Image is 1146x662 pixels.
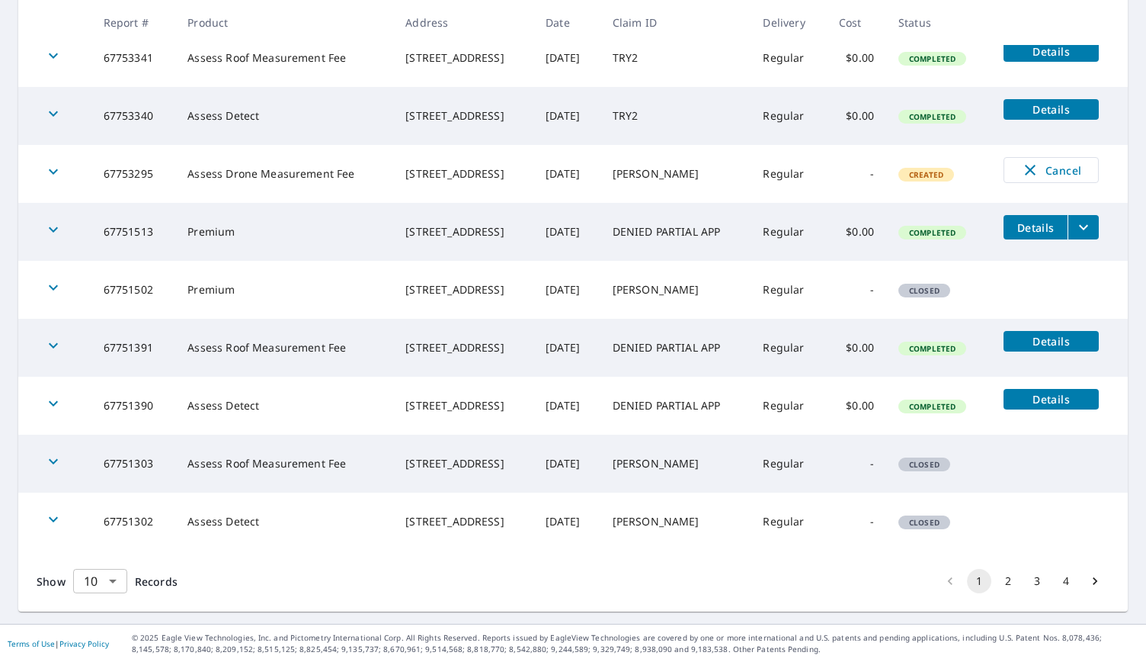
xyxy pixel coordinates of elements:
td: 67751302 [91,493,176,551]
td: $0.00 [827,87,886,145]
td: [DATE] [533,319,600,377]
div: [STREET_ADDRESS] [405,398,521,413]
span: Closed [900,285,949,296]
button: Go to next page [1083,569,1107,593]
p: | [8,639,109,648]
div: [STREET_ADDRESS] [405,340,521,355]
td: Assess Drone Measurement Fee [175,145,393,203]
span: Completed [900,53,965,64]
td: $0.00 [827,29,886,87]
td: 67751303 [91,435,176,493]
td: [DATE] [533,29,600,87]
td: [DATE] [533,203,600,261]
td: - [827,435,886,493]
td: [DATE] [533,145,600,203]
td: 67753295 [91,145,176,203]
td: TRY2 [600,29,751,87]
button: Go to page 3 [1025,569,1049,593]
span: Details [1013,334,1090,349]
td: [DATE] [533,493,600,551]
button: detailsBtn-67751390 [1004,389,1099,410]
span: Completed [900,227,965,238]
div: [STREET_ADDRESS] [405,456,521,471]
td: Regular [751,319,826,377]
td: 67751502 [91,261,176,319]
td: [PERSON_NAME] [600,435,751,493]
td: Assess Roof Measurement Fee [175,319,393,377]
span: Details [1013,392,1090,407]
td: Premium [175,261,393,319]
td: Assess Detect [175,493,393,551]
td: DENIED PARTIAL APP [600,377,751,435]
td: TRY2 [600,87,751,145]
div: [STREET_ADDRESS] [405,514,521,529]
td: Premium [175,203,393,261]
span: Completed [900,401,965,412]
td: 67753340 [91,87,176,145]
div: [STREET_ADDRESS] [405,50,521,66]
div: 10 [73,560,127,603]
td: Regular [751,203,826,261]
td: 67751390 [91,377,176,435]
button: detailsBtn-67751391 [1004,331,1099,352]
span: Completed [900,111,965,122]
td: Assess Detect [175,377,393,435]
span: Cancel [1020,161,1083,179]
div: [STREET_ADDRESS] [405,282,521,297]
td: Assess Roof Measurement Fee [175,29,393,87]
td: 67753341 [91,29,176,87]
span: Show [37,574,66,589]
button: Cancel [1004,157,1099,183]
div: Show 10 records [73,569,127,593]
a: Privacy Policy [59,638,109,649]
td: $0.00 [827,319,886,377]
nav: pagination navigation [936,569,1109,593]
p: © 2025 Eagle View Technologies, Inc. and Pictometry International Corp. All Rights Reserved. Repo... [132,632,1138,655]
button: detailsBtn-67751513 [1004,215,1068,239]
span: Completed [900,343,965,354]
td: - [827,493,886,551]
span: Details [1013,102,1090,117]
td: Regular [751,261,826,319]
td: $0.00 [827,377,886,435]
span: Closed [900,517,949,528]
td: [PERSON_NAME] [600,145,751,203]
button: detailsBtn-67753341 [1004,41,1099,62]
td: [DATE] [533,261,600,319]
td: Regular [751,493,826,551]
td: DENIED PARTIAL APP [600,203,751,261]
button: filesDropdownBtn-67751513 [1068,215,1099,239]
td: [DATE] [533,435,600,493]
td: Regular [751,87,826,145]
td: DENIED PARTIAL APP [600,319,751,377]
td: [PERSON_NAME] [600,493,751,551]
span: Records [135,574,178,589]
td: - [827,261,886,319]
span: Closed [900,459,949,470]
td: [DATE] [533,377,600,435]
td: Assess Detect [175,87,393,145]
td: [DATE] [533,87,600,145]
a: Terms of Use [8,638,55,649]
td: $0.00 [827,203,886,261]
div: [STREET_ADDRESS] [405,224,521,239]
td: 67751513 [91,203,176,261]
button: page 1 [967,569,991,593]
td: Regular [751,377,826,435]
div: [STREET_ADDRESS] [405,108,521,124]
span: Created [900,169,952,180]
span: Details [1013,220,1058,235]
td: Regular [751,145,826,203]
td: [PERSON_NAME] [600,261,751,319]
td: Assess Roof Measurement Fee [175,435,393,493]
td: 67751391 [91,319,176,377]
button: detailsBtn-67753340 [1004,99,1099,120]
td: Regular [751,29,826,87]
td: - [827,145,886,203]
div: [STREET_ADDRESS] [405,166,521,182]
button: Go to page 4 [1054,569,1078,593]
button: Go to page 2 [996,569,1020,593]
td: Regular [751,435,826,493]
span: Details [1013,44,1090,59]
